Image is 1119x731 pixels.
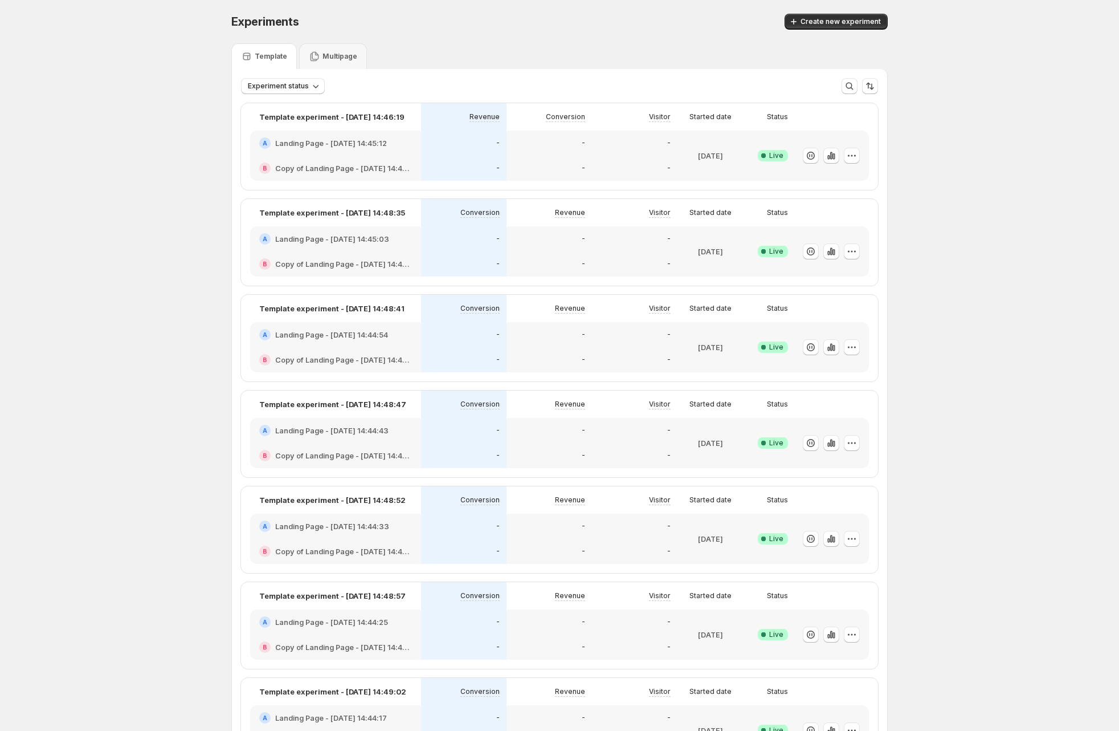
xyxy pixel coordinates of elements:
[555,496,585,505] p: Revenue
[582,139,585,148] p: -
[769,247,783,256] span: Live
[582,234,585,243] p: -
[263,523,267,530] h2: A
[649,304,671,313] p: Visitor
[649,208,671,217] p: Visitor
[667,451,671,460] p: -
[263,452,267,459] h2: B
[555,591,585,600] p: Revenue
[667,618,671,627] p: -
[259,590,406,602] p: Template experiment - [DATE] 14:48:57
[689,591,732,600] p: Started date
[259,399,406,410] p: Template experiment - [DATE] 14:48:47
[667,522,671,531] p: -
[496,643,500,652] p: -
[275,258,412,270] h2: Copy of Landing Page - [DATE] 14:45:03
[263,356,267,363] h2: B
[667,426,671,435] p: -
[689,208,732,217] p: Started date
[582,618,585,627] p: -
[801,17,881,26] span: Create new experiment
[769,534,783,543] span: Live
[496,164,500,173] p: -
[767,304,788,313] p: Status
[769,151,783,160] span: Live
[248,82,309,91] span: Experiment status
[769,343,783,352] span: Live
[555,304,585,313] p: Revenue
[767,208,788,217] p: Status
[460,591,500,600] p: Conversion
[667,164,671,173] p: -
[785,14,888,30] button: Create new experiment
[689,496,732,505] p: Started date
[322,52,357,61] p: Multipage
[275,546,412,557] h2: Copy of Landing Page - [DATE] 14:44:33
[263,140,267,147] h2: A
[259,686,406,697] p: Template experiment - [DATE] 14:49:02
[698,342,723,353] p: [DATE]
[275,354,412,365] h2: Copy of Landing Page - [DATE] 14:44:54
[582,164,585,173] p: -
[769,438,783,448] span: Live
[767,687,788,696] p: Status
[460,496,500,505] p: Conversion
[862,78,878,94] button: Sort the results
[460,400,500,409] p: Conversion
[275,616,388,628] h2: Landing Page - [DATE] 14:44:25
[255,52,287,61] p: Template
[275,450,412,461] h2: Copy of Landing Page - [DATE] 14:44:43
[667,643,671,652] p: -
[649,112,671,121] p: Visitor
[275,137,387,149] h2: Landing Page - [DATE] 14:45:12
[582,330,585,339] p: -
[259,303,405,314] p: Template experiment - [DATE] 14:48:41
[649,687,671,696] p: Visitor
[555,208,585,217] p: Revenue
[496,618,500,627] p: -
[582,713,585,722] p: -
[555,400,585,409] p: Revenue
[767,400,788,409] p: Status
[767,496,788,505] p: Status
[275,712,387,724] h2: Landing Page - [DATE] 14:44:17
[275,641,412,653] h2: Copy of Landing Page - [DATE] 14:44:25
[263,427,267,434] h2: A
[769,630,783,639] span: Live
[469,112,500,121] p: Revenue
[767,591,788,600] p: Status
[263,548,267,555] h2: B
[496,713,500,722] p: -
[649,496,671,505] p: Visitor
[263,261,267,267] h2: B
[667,547,671,556] p: -
[263,644,267,651] h2: B
[667,234,671,243] p: -
[263,165,267,172] h2: B
[667,713,671,722] p: -
[767,112,788,121] p: Status
[460,208,500,217] p: Conversion
[649,591,671,600] p: Visitor
[582,426,585,435] p: -
[460,687,500,696] p: Conversion
[582,522,585,531] p: -
[241,78,325,94] button: Experiment status
[275,163,412,174] h2: Copy of Landing Page - [DATE] 14:45:12
[667,259,671,269] p: -
[667,355,671,364] p: -
[667,330,671,339] p: -
[496,522,500,531] p: -
[496,139,500,148] p: -
[689,687,732,696] p: Started date
[698,437,723,449] p: [DATE]
[231,15,299,29] span: Experiments
[259,494,406,506] p: Template experiment - [DATE] 14:48:52
[263,619,267,626] h2: A
[460,304,500,313] p: Conversion
[698,246,723,257] p: [DATE]
[496,259,500,269] p: -
[259,111,405,123] p: Template experiment - [DATE] 14:46:19
[649,400,671,409] p: Visitor
[496,451,500,460] p: -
